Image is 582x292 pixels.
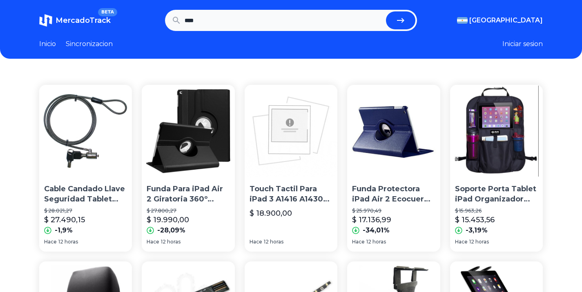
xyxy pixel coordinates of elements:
[142,85,234,177] img: Funda Para iPad Air 2 Giratoria 360º Premium
[352,208,435,214] p: $ 25.970,49
[44,239,57,245] span: Hace
[58,239,78,245] span: 12 horas
[161,239,181,245] span: 12 horas
[450,85,543,177] img: Soporte Porta Tablet iPad Organizador Objetos Auto, Botellas,
[56,16,111,25] span: MercadoTrack
[147,214,189,226] p: $ 19.990,00
[44,184,127,204] p: Cable Candado Llave Seguridad Tablet iPad Universal Aidata
[142,85,234,252] a: Funda Para iPad Air 2 Giratoria 360º PremiumFunda Para iPad Air 2 Giratoria 360º Premium$ 27.800,...
[469,239,489,245] span: 12 horas
[450,85,543,252] a: Soporte Porta Tablet iPad Organizador Objetos Auto, Botellas,Soporte Porta Tablet iPad Organizado...
[455,208,538,214] p: $ 15.963,26
[250,184,332,204] p: Touch Tactil Para iPad 3 A1416 A1430 A1403
[457,15,543,25] button: [GEOGRAPHIC_DATA]
[98,8,117,16] span: BETA
[457,17,468,24] img: Argentina
[352,239,365,245] span: Hace
[44,208,127,214] p: $ 28.021,27
[39,39,56,49] a: Inicio
[250,208,292,219] p: $ 18.900,00
[352,184,435,204] p: Funda Protectora iPad Air 2 Ecocuero + [PERSON_NAME] Templado
[502,39,543,49] button: Iniciar sesion
[55,226,73,235] p: -1,9%
[347,85,440,177] img: Funda Protectora iPad Air 2 Ecocuero + Vidrio Templado
[44,214,85,226] p: $ 27.490,15
[147,239,159,245] span: Hace
[147,208,230,214] p: $ 27.800,27
[366,239,386,245] span: 12 horas
[466,226,488,235] p: -3,19%
[455,184,538,204] p: Soporte Porta Tablet iPad Organizador Objetos Auto, Botellas,
[157,226,185,235] p: -28,09%
[39,14,111,27] a: MercadoTrackBETA
[39,14,52,27] img: MercadoTrack
[347,85,440,252] a: Funda Protectora iPad Air 2 Ecocuero + Vidrio TempladoFunda Protectora iPad Air 2 Ecocuero + [PER...
[469,15,543,25] span: [GEOGRAPHIC_DATA]
[264,239,283,245] span: 12 horas
[147,184,230,204] p: Funda Para iPad Air 2 Giratoria 360º Premium
[66,39,113,49] a: Sincronizacion
[455,239,468,245] span: Hace
[363,226,390,235] p: -34,01%
[250,239,262,245] span: Hace
[352,214,391,226] p: $ 17.136,99
[39,85,132,177] img: Cable Candado Llave Seguridad Tablet iPad Universal Aidata
[245,85,337,252] a: Touch Tactil Para iPad 3 A1416 A1430 A1403Touch Tactil Para iPad 3 A1416 A1430 A1403$ 18.900,00Ha...
[39,85,132,252] a: Cable Candado Llave Seguridad Tablet iPad Universal AidataCable Candado Llave Seguridad Tablet iP...
[455,214,495,226] p: $ 15.453,56
[245,85,337,177] img: Touch Tactil Para iPad 3 A1416 A1430 A1403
